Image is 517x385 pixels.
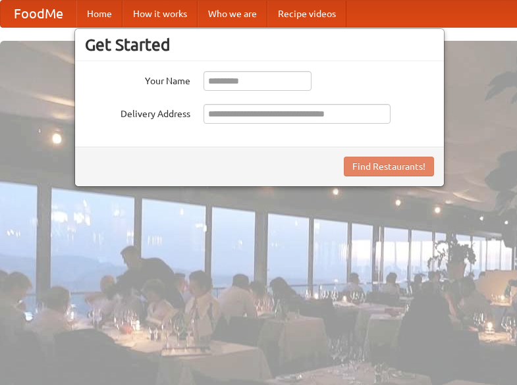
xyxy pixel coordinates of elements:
[76,1,122,27] a: Home
[198,1,267,27] a: Who we are
[85,104,190,120] label: Delivery Address
[85,35,434,55] h3: Get Started
[344,157,434,176] button: Find Restaurants!
[85,71,190,88] label: Your Name
[1,1,76,27] a: FoodMe
[267,1,346,27] a: Recipe videos
[122,1,198,27] a: How it works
